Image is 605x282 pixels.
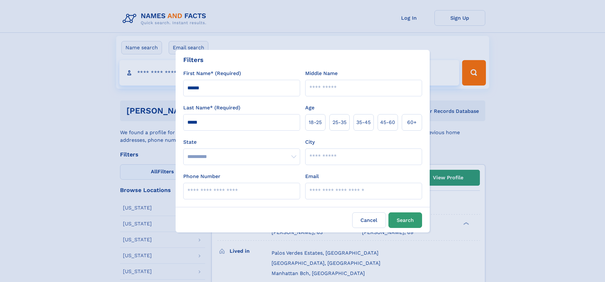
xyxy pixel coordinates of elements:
[305,104,314,112] label: Age
[183,70,241,77] label: First Name* (Required)
[352,212,386,228] label: Cancel
[333,119,346,126] span: 25‑35
[305,138,315,146] label: City
[407,119,417,126] span: 60+
[380,119,395,126] span: 45‑60
[305,70,338,77] label: Middle Name
[183,104,240,112] label: Last Name* (Required)
[388,212,422,228] button: Search
[183,173,220,180] label: Phone Number
[305,173,319,180] label: Email
[183,55,204,65] div: Filters
[356,119,371,126] span: 35‑45
[309,119,322,126] span: 18‑25
[183,138,300,146] label: State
